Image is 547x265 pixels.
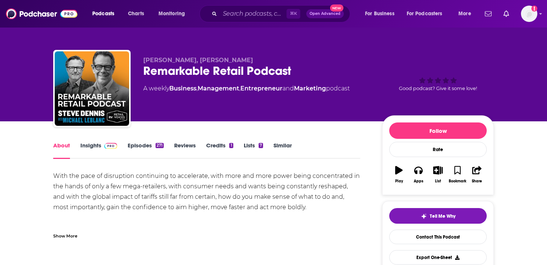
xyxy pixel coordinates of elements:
[389,208,487,224] button: tell me why sparkleTell Me Why
[365,9,394,19] span: For Business
[156,143,164,148] div: 271
[428,161,448,188] button: List
[521,6,537,22] span: Logged in as SolComms
[229,143,233,148] div: 1
[407,9,442,19] span: For Podcasters
[196,85,198,92] span: ,
[421,213,427,219] img: tell me why sparkle
[467,161,487,188] button: Share
[128,142,164,159] a: Episodes271
[389,142,487,157] div: Rate
[448,161,467,188] button: Bookmark
[239,85,240,92] span: ,
[53,142,70,159] a: About
[389,161,409,188] button: Play
[123,8,148,20] a: Charts
[500,7,512,20] a: Show notifications dropdown
[389,230,487,244] a: Contact This Podcast
[430,213,455,219] span: Tell Me Why
[409,161,428,188] button: Apps
[287,9,300,19] span: ⌘ K
[330,4,343,12] span: New
[143,57,253,64] span: [PERSON_NAME], [PERSON_NAME]
[402,8,453,20] button: open menu
[244,142,263,159] a: Lists7
[453,8,480,20] button: open menu
[414,179,423,183] div: Apps
[395,179,403,183] div: Play
[531,6,537,12] svg: Add a profile image
[220,8,287,20] input: Search podcasts, credits, & more...
[482,7,495,20] a: Show notifications dropdown
[389,250,487,265] button: Export One-Sheet
[282,85,294,92] span: and
[458,9,471,19] span: More
[259,143,263,148] div: 7
[389,122,487,139] button: Follow
[6,7,77,21] img: Podchaser - Follow, Share and Rate Podcasts
[143,84,350,93] div: A weekly podcast
[472,179,482,183] div: Share
[273,142,292,159] a: Similar
[399,86,477,91] span: Good podcast? Give it some love!
[240,85,282,92] a: Entrepreneur
[169,85,196,92] a: Business
[87,8,124,20] button: open menu
[159,9,185,19] span: Monitoring
[104,143,117,149] img: Podchaser Pro
[521,6,537,22] button: Show profile menu
[360,8,404,20] button: open menu
[521,6,537,22] img: User Profile
[206,142,233,159] a: Credits1
[128,9,144,19] span: Charts
[382,57,494,103] div: Good podcast? Give it some love!
[92,9,114,19] span: Podcasts
[310,12,340,16] span: Open Advanced
[198,85,239,92] a: Management
[449,179,466,183] div: Bookmark
[435,179,441,183] div: List
[153,8,195,20] button: open menu
[207,5,357,22] div: Search podcasts, credits, & more...
[306,9,344,18] button: Open AdvancedNew
[55,51,129,126] img: Remarkable Retail Podcast
[294,85,326,92] a: Marketing
[80,142,117,159] a: InsightsPodchaser Pro
[174,142,196,159] a: Reviews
